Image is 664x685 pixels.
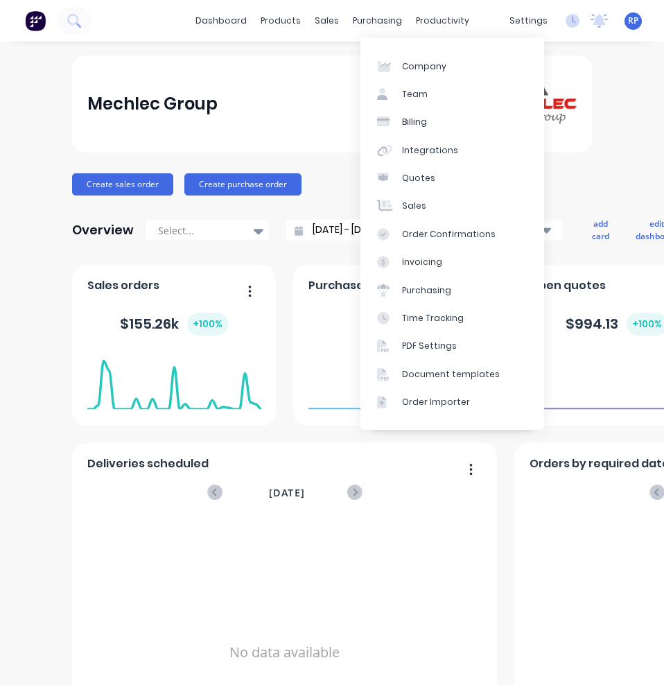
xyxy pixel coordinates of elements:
div: settings [503,10,554,31]
div: Invoicing [402,256,442,268]
a: Time Tracking [360,304,544,332]
a: Purchasing [360,276,544,304]
div: Order Confirmations [402,228,496,241]
a: Integrations [360,137,544,164]
button: add card [583,215,618,245]
div: Mechlec Group [87,90,218,118]
div: sales [308,10,346,31]
a: Team [360,80,544,108]
a: Sales [360,192,544,220]
div: Billing [402,116,427,128]
a: Invoicing [360,248,544,276]
span: Purchase orders [308,277,405,294]
div: Document templates [402,368,500,381]
a: Billing [360,108,544,136]
a: PDF Settings [360,332,544,360]
div: Overview [72,216,134,244]
div: Quotes [402,172,435,184]
div: Time Tracking [402,312,464,324]
div: Sales [402,200,426,212]
button: Create sales order [72,173,173,196]
a: dashboard [189,10,254,31]
div: products [254,10,308,31]
div: Integrations [402,144,458,157]
span: Sales orders [87,277,159,294]
div: purchasing [346,10,409,31]
div: productivity [409,10,476,31]
a: Company [360,52,544,80]
div: PDF Settings [402,340,457,352]
a: Order Confirmations [360,220,544,248]
button: Create purchase order [184,173,302,196]
div: $ 155.26k [120,313,228,336]
a: Quotes [360,164,544,192]
a: Document templates [360,361,544,388]
div: Purchasing [402,284,451,297]
a: Order Importer [360,388,544,416]
div: Team [402,88,428,101]
span: [DATE] [269,485,305,501]
div: Company [402,60,446,73]
div: Order Importer [402,396,470,408]
span: Open quotes [530,277,606,294]
span: Deliveries scheduled [87,456,209,472]
img: Factory [25,10,46,31]
span: RP [628,15,638,27]
div: + 100 % [187,313,228,336]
